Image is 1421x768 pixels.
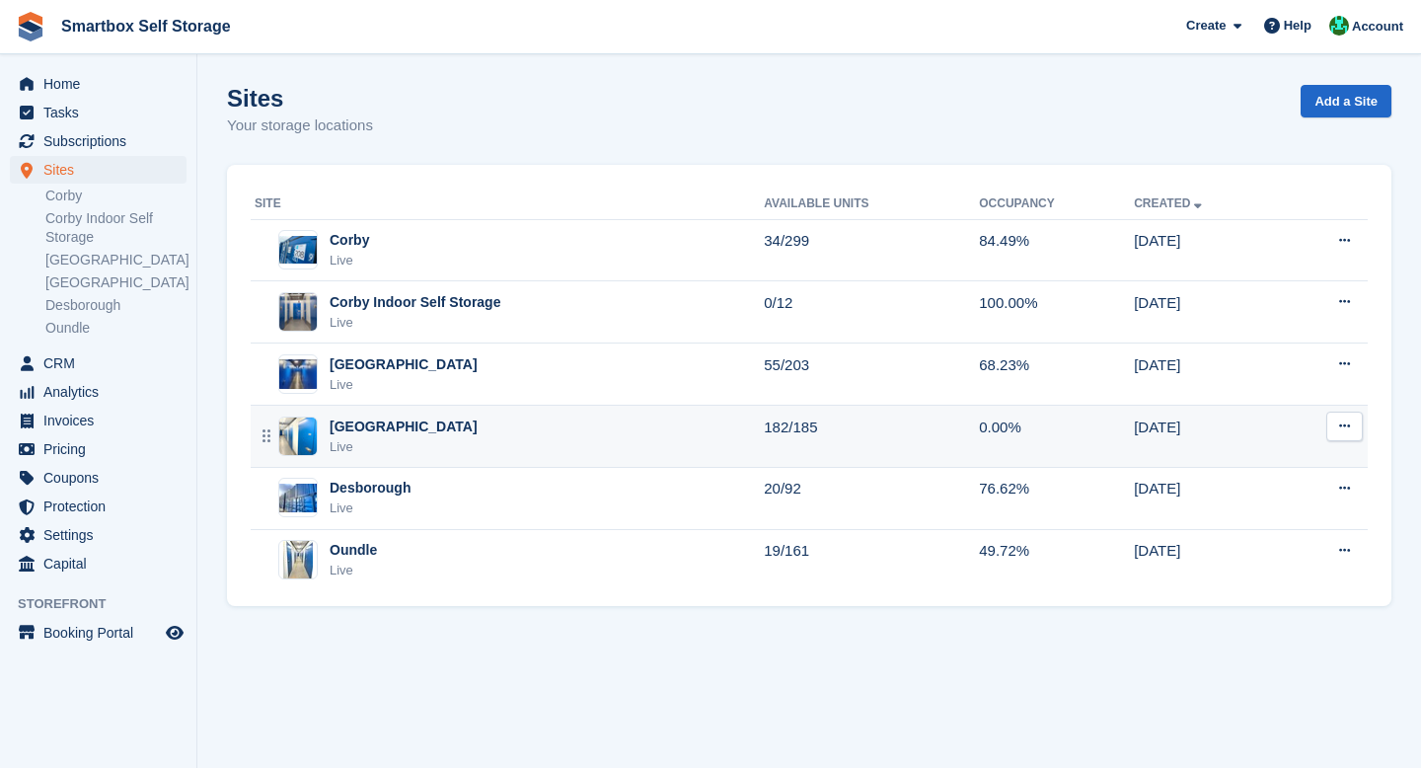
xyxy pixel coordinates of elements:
[330,230,369,251] div: Corby
[764,529,979,590] td: 19/161
[43,378,162,406] span: Analytics
[764,281,979,344] td: 0/12
[45,296,187,315] a: Desborough
[10,407,187,434] a: menu
[283,540,313,579] img: Image of Oundle site
[251,189,764,220] th: Site
[43,493,162,520] span: Protection
[279,293,317,331] img: Image of Corby Indoor Self Storage site
[43,464,162,492] span: Coupons
[10,99,187,126] a: menu
[279,359,317,388] img: Image of Stamford site
[1134,196,1206,210] a: Created
[45,209,187,247] a: Corby Indoor Self Storage
[16,12,45,41] img: stora-icon-8386f47178a22dfd0bd8f6a31ec36ba5ce8667c1dd55bd0f319d3a0aa187defe.svg
[330,292,500,313] div: Corby Indoor Self Storage
[43,349,162,377] span: CRM
[43,70,162,98] span: Home
[330,540,377,561] div: Oundle
[979,406,1134,468] td: 0.00%
[1134,467,1282,529] td: [DATE]
[1134,344,1282,406] td: [DATE]
[979,219,1134,281] td: 84.49%
[45,273,187,292] a: [GEOGRAPHIC_DATA]
[279,484,317,512] img: Image of Desborough site
[10,619,187,647] a: menu
[1134,406,1282,468] td: [DATE]
[330,375,478,395] div: Live
[330,417,478,437] div: [GEOGRAPHIC_DATA]
[764,189,979,220] th: Available Units
[43,127,162,155] span: Subscriptions
[330,437,478,457] div: Live
[10,378,187,406] a: menu
[10,435,187,463] a: menu
[279,418,317,455] img: Image of Leicester site
[43,521,162,549] span: Settings
[10,127,187,155] a: menu
[1186,16,1226,36] span: Create
[10,349,187,377] a: menu
[10,464,187,492] a: menu
[979,529,1134,590] td: 49.72%
[1134,219,1282,281] td: [DATE]
[279,236,317,265] img: Image of Corby site
[43,99,162,126] span: Tasks
[764,219,979,281] td: 34/299
[1329,16,1349,36] img: Elinor Shepherd
[979,467,1134,529] td: 76.62%
[330,313,500,333] div: Live
[43,550,162,577] span: Capital
[330,561,377,580] div: Live
[1134,281,1282,344] td: [DATE]
[979,281,1134,344] td: 100.00%
[330,354,478,375] div: [GEOGRAPHIC_DATA]
[53,10,239,42] a: Smartbox Self Storage
[979,189,1134,220] th: Occupancy
[1352,17,1403,37] span: Account
[330,251,369,270] div: Live
[45,319,187,338] a: Oundle
[10,493,187,520] a: menu
[43,619,162,647] span: Booking Portal
[43,435,162,463] span: Pricing
[979,344,1134,406] td: 68.23%
[764,467,979,529] td: 20/92
[1134,529,1282,590] td: [DATE]
[163,621,187,645] a: Preview store
[43,156,162,184] span: Sites
[330,478,411,499] div: Desborough
[764,406,979,468] td: 182/185
[227,85,373,112] h1: Sites
[764,344,979,406] td: 55/203
[45,187,187,205] a: Corby
[18,594,196,614] span: Storefront
[330,499,411,518] div: Live
[45,251,187,269] a: [GEOGRAPHIC_DATA]
[1284,16,1311,36] span: Help
[10,521,187,549] a: menu
[10,156,187,184] a: menu
[43,407,162,434] span: Invoices
[10,550,187,577] a: menu
[10,70,187,98] a: menu
[1301,85,1391,117] a: Add a Site
[227,115,373,137] p: Your storage locations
